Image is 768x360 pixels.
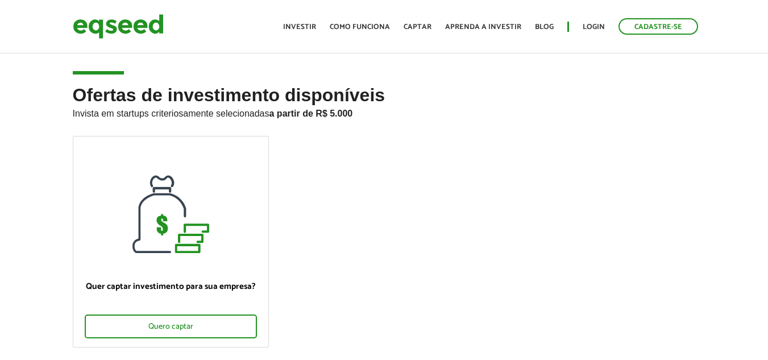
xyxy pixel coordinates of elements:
[583,23,605,31] a: Login
[73,136,269,347] a: Quer captar investimento para sua empresa? Quero captar
[404,23,431,31] a: Captar
[445,23,521,31] a: Aprenda a investir
[330,23,390,31] a: Como funciona
[85,315,257,338] div: Quero captar
[73,11,164,42] img: EqSeed
[85,282,257,292] p: Quer captar investimento para sua empresa?
[73,85,696,136] h2: Ofertas de investimento disponíveis
[535,23,554,31] a: Blog
[283,23,316,31] a: Investir
[269,109,353,118] strong: a partir de R$ 5.000
[618,18,698,35] a: Cadastre-se
[73,105,696,119] p: Invista em startups criteriosamente selecionadas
